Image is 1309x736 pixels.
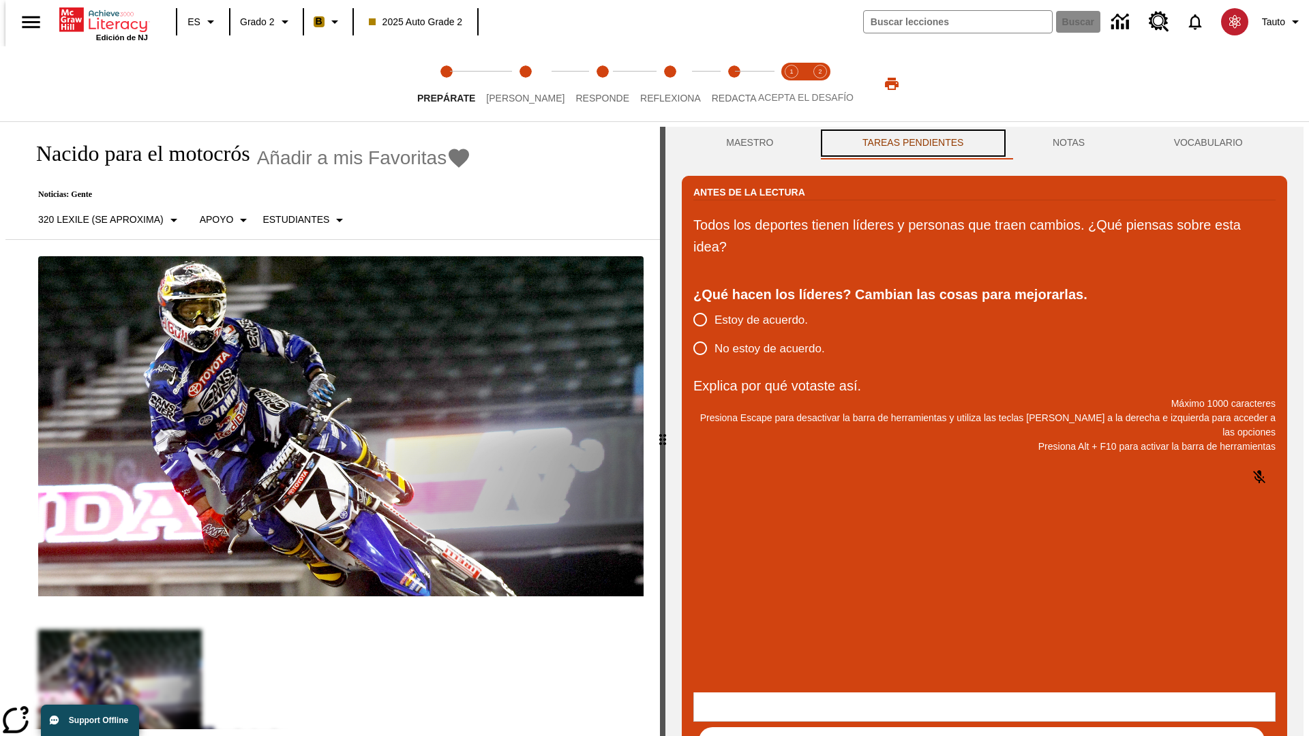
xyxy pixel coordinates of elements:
h1: Nacido para el motocrós [22,141,250,166]
a: Notificaciones [1177,4,1213,40]
button: TAREAS PENDIENTES [818,127,1008,159]
span: Prepárate [417,93,475,104]
div: reading [5,127,660,729]
span: B [316,13,322,30]
button: Imprimir [870,72,914,96]
button: Haga clic para activar la función de reconocimiento de voz [1243,461,1276,493]
div: Instructional Panel Tabs [682,127,1287,159]
div: activity [665,127,1304,736]
button: Lenguaje: ES, Selecciona un idioma [181,10,225,34]
span: Estoy de acuerdo. [714,311,808,329]
span: Responde [575,93,629,104]
span: Redacta [712,93,757,104]
p: Explica por qué votaste así. [693,375,1276,397]
button: Support Offline [41,705,139,736]
span: No estoy de acuerdo. [714,340,825,358]
button: Reflexiona step 4 of 5 [629,46,712,121]
button: Perfil/Configuración [1257,10,1309,34]
p: Todos los deportes tienen líderes y personas que traen cambios. ¿Qué piensas sobre esta idea? [693,214,1276,258]
p: Noticias: Gente [22,189,471,200]
button: Grado: Grado 2, Elige un grado [235,10,299,34]
img: avatar image [1221,8,1248,35]
span: 2025 Auto Grade 2 [369,15,463,29]
p: Presiona Alt + F10 para activar la barra de herramientas [693,440,1276,454]
button: Acepta el desafío contesta step 2 of 2 [800,46,840,121]
p: Presiona Escape para desactivar la barra de herramientas y utiliza las teclas [PERSON_NAME] a la ... [693,411,1276,440]
p: Máximo 1000 caracteres [693,397,1276,411]
span: ACEPTA EL DESAFÍO [758,92,854,103]
button: Añadir a mis Favoritas - Nacido para el motocrós [257,146,472,170]
button: Seleccione Lexile, 320 Lexile (Se aproxima) [33,208,187,232]
span: [PERSON_NAME] [486,93,565,104]
button: Escoja un nuevo avatar [1213,4,1257,40]
span: ES [187,15,200,29]
span: Grado 2 [240,15,275,29]
span: Añadir a mis Favoritas [257,147,447,169]
button: Abrir el menú lateral [11,2,51,42]
button: Tipo de apoyo, Apoyo [194,208,258,232]
h2: Antes de la lectura [693,185,805,200]
span: Support Offline [69,716,128,725]
p: Estudiantes [262,213,329,227]
button: Redacta step 5 of 5 [701,46,768,121]
button: Prepárate step 1 of 5 [406,46,486,121]
button: NOTAS [1008,127,1130,159]
input: Buscar campo [864,11,1052,33]
button: Acepta el desafío lee step 1 of 2 [772,46,811,121]
span: Reflexiona [640,93,701,104]
text: 2 [818,68,822,75]
span: Edición de NJ [96,33,148,42]
text: 1 [789,68,793,75]
div: Pulsa la tecla de intro o la barra espaciadora y luego presiona las flechas de derecha e izquierd... [660,127,665,736]
body: Explica por qué votaste así. Máximo 1000 caracteres Presiona Alt + F10 para activar la barra de h... [5,11,199,23]
span: Tauto [1262,15,1285,29]
button: Lee step 2 of 5 [475,46,575,121]
img: El corredor de motocrós James Stewart vuela por los aires en su motocicleta de montaña [38,256,644,597]
button: Boost El color de la clase es anaranjado claro. Cambiar el color de la clase. [308,10,348,34]
div: ¿Qué hacen los líderes? Cambian las cosas para mejorarlas. [693,283,1276,305]
a: Centro de recursos, Se abrirá en una pestaña nueva. [1141,3,1177,40]
div: Portada [59,5,148,42]
button: Seleccionar estudiante [257,208,353,232]
button: Responde step 3 of 5 [565,46,640,121]
div: poll [693,305,836,363]
p: Apoyo [200,213,234,227]
button: VOCABULARIO [1129,127,1287,159]
button: Maestro [682,127,818,159]
a: Centro de información [1103,3,1141,41]
p: 320 Lexile (Se aproxima) [38,213,164,227]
